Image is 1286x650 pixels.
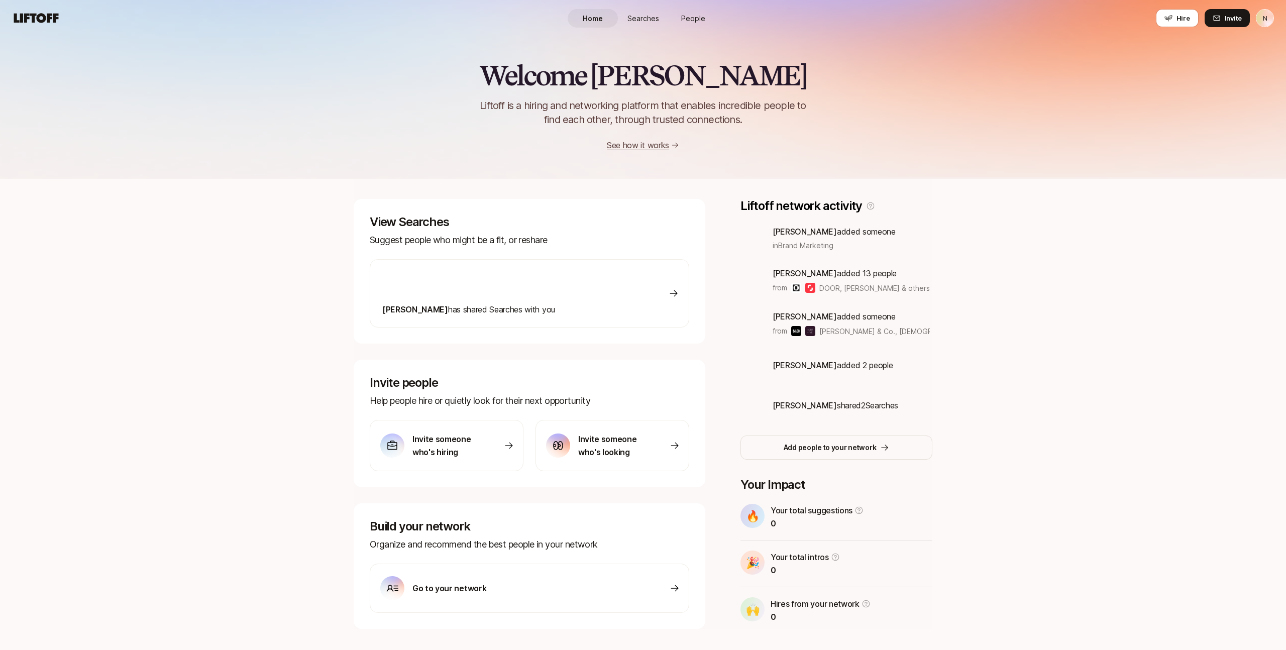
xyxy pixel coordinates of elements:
[773,359,893,372] p: added 2 people
[771,597,860,610] p: Hires from your network
[412,582,486,595] p: Go to your network
[568,9,618,28] a: Home
[681,13,705,24] span: People
[773,311,837,321] span: [PERSON_NAME]
[773,227,837,237] span: [PERSON_NAME]
[773,267,930,280] p: added 13 people
[740,436,932,460] button: Add people to your network
[805,283,815,293] img: Shutterstock
[805,326,815,336] img: LGBT+ VC
[607,140,669,150] a: See how it works
[819,327,1018,336] span: [PERSON_NAME] & Co., [DEMOGRAPHIC_DATA] VC & others
[370,394,689,408] p: Help people hire or quietly look for their next opportunity
[370,376,689,390] p: Invite people
[773,225,896,238] p: added someone
[1176,13,1190,23] span: Hire
[412,432,483,459] p: Invite someone who's hiring
[773,360,837,370] span: [PERSON_NAME]
[773,268,837,278] span: [PERSON_NAME]
[771,610,871,623] p: 0
[1225,13,1242,23] span: Invite
[578,432,649,459] p: Invite someone who's looking
[740,199,862,213] p: Liftoff network activity
[627,13,659,24] span: Searches
[791,326,801,336] img: Slauson & Co.
[382,304,555,314] span: has shared Searches with you
[370,537,689,552] p: Organize and recommend the best people in your network
[784,442,877,454] p: Add people to your network
[771,564,840,577] p: 0
[583,13,603,24] span: Home
[479,60,807,90] h2: Welcome [PERSON_NAME]
[773,399,898,412] p: shared 2 Search es
[382,304,448,314] span: [PERSON_NAME]
[1205,9,1250,27] button: Invite
[773,240,833,251] span: in Brand Marketing
[370,519,689,533] p: Build your network
[370,215,689,229] p: View Searches
[771,551,829,564] p: Your total intros
[773,310,930,323] p: added someone
[740,597,765,621] div: 🙌
[773,400,837,410] span: [PERSON_NAME]
[1156,9,1199,27] button: Hire
[771,517,864,530] p: 0
[463,98,823,127] p: Liftoff is a hiring and networking platform that enables incredible people to find each other, th...
[740,551,765,575] div: 🎉
[773,325,787,337] p: from
[1256,9,1274,27] button: N
[773,282,787,294] p: from
[370,233,689,247] p: Suggest people who might be a fit, or reshare
[771,504,852,517] p: Your total suggestions
[740,478,932,492] p: Your Impact
[819,283,930,293] span: DOOR, [PERSON_NAME] & others
[668,9,718,28] a: People
[1263,12,1267,24] p: N
[740,504,765,528] div: 🔥
[791,283,801,293] img: DOOR
[618,9,668,28] a: Searches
